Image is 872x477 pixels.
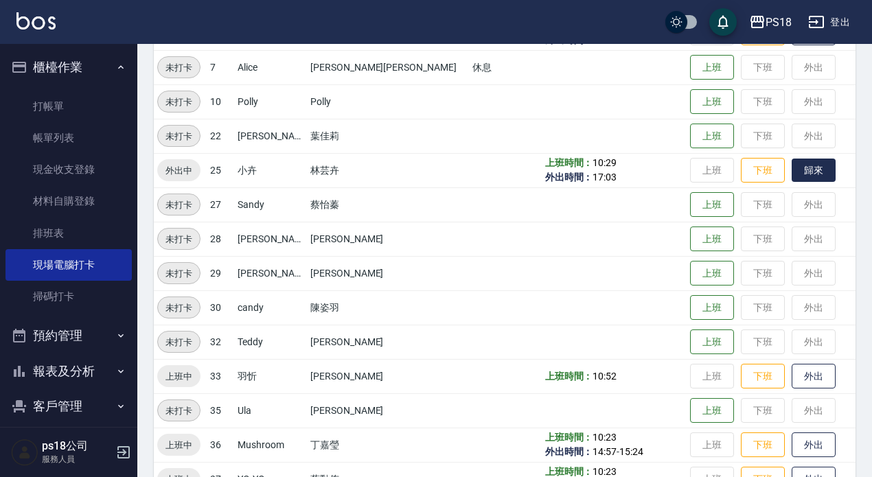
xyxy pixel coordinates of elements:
[469,50,542,84] td: 休息
[207,359,234,393] td: 33
[157,438,200,452] span: 上班中
[741,364,785,389] button: 下班
[307,393,469,428] td: [PERSON_NAME]
[307,325,469,359] td: [PERSON_NAME]
[207,153,234,187] td: 25
[42,439,112,453] h5: ps18公司
[234,290,307,325] td: candy
[207,428,234,462] td: 36
[234,325,307,359] td: Teddy
[5,318,132,353] button: 預約管理
[207,256,234,290] td: 29
[690,124,734,149] button: 上班
[741,158,785,183] button: 下班
[158,301,200,315] span: 未打卡
[234,359,307,393] td: 羽忻
[158,60,200,75] span: 未打卡
[234,428,307,462] td: Mushroom
[307,290,469,325] td: 陳姿羽
[690,261,734,286] button: 上班
[593,466,617,477] span: 10:23
[593,371,617,382] span: 10:52
[741,432,785,458] button: 下班
[545,371,593,382] b: 上班時間：
[207,187,234,222] td: 27
[207,119,234,153] td: 22
[158,232,200,246] span: 未打卡
[307,256,469,290] td: [PERSON_NAME]
[158,404,200,418] span: 未打卡
[207,393,234,428] td: 35
[5,424,132,460] button: 員工及薪資
[207,84,234,119] td: 10
[690,192,734,218] button: 上班
[690,89,734,115] button: 上班
[542,428,687,462] td: -
[234,187,307,222] td: Sandy
[16,12,56,30] img: Logo
[234,153,307,187] td: 小卉
[709,8,737,36] button: save
[5,281,132,312] a: 掃碼打卡
[5,388,132,424] button: 客戶管理
[545,466,593,477] b: 上班時間：
[207,325,234,359] td: 32
[690,226,734,252] button: 上班
[5,49,132,85] button: 櫃檯作業
[307,50,469,84] td: [PERSON_NAME][PERSON_NAME]
[234,119,307,153] td: [PERSON_NAME]
[234,84,307,119] td: Polly
[207,222,234,256] td: 28
[158,335,200,349] span: 未打卡
[619,446,643,457] span: 15:24
[307,359,469,393] td: [PERSON_NAME]
[766,14,792,31] div: PS18
[307,153,469,187] td: 林芸卉
[792,159,836,183] button: 歸來
[803,10,856,35] button: 登出
[42,453,112,465] p: 服務人員
[158,266,200,281] span: 未打卡
[5,91,132,122] a: 打帳單
[593,432,617,443] span: 10:23
[307,428,469,462] td: 丁嘉瑩
[158,198,200,212] span: 未打卡
[11,439,38,466] img: Person
[690,295,734,321] button: 上班
[593,157,617,168] span: 10:29
[5,218,132,249] a: 排班表
[545,432,593,443] b: 上班時間：
[593,172,617,183] span: 17:03
[690,55,734,80] button: 上班
[234,50,307,84] td: Alice
[690,398,734,423] button: 上班
[5,249,132,281] a: 現場電腦打卡
[5,154,132,185] a: 現金收支登錄
[792,364,836,389] button: 外出
[307,222,469,256] td: [PERSON_NAME]
[307,187,469,222] td: 蔡怡蓁
[545,157,593,168] b: 上班時間：
[593,446,617,457] span: 14:57
[690,329,734,355] button: 上班
[207,290,234,325] td: 30
[5,185,132,217] a: 材料自購登錄
[234,256,307,290] td: [PERSON_NAME]
[545,446,593,457] b: 外出時間：
[5,122,132,154] a: 帳單列表
[234,393,307,428] td: Ula
[157,369,200,384] span: 上班中
[158,95,200,109] span: 未打卡
[234,222,307,256] td: [PERSON_NAME]
[157,163,200,178] span: 外出中
[307,119,469,153] td: 葉佳莉
[207,50,234,84] td: 7
[307,84,469,119] td: Polly
[545,172,593,183] b: 外出時間：
[792,432,836,458] button: 外出
[5,353,132,389] button: 報表及分析
[744,8,797,36] button: PS18
[158,129,200,143] span: 未打卡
